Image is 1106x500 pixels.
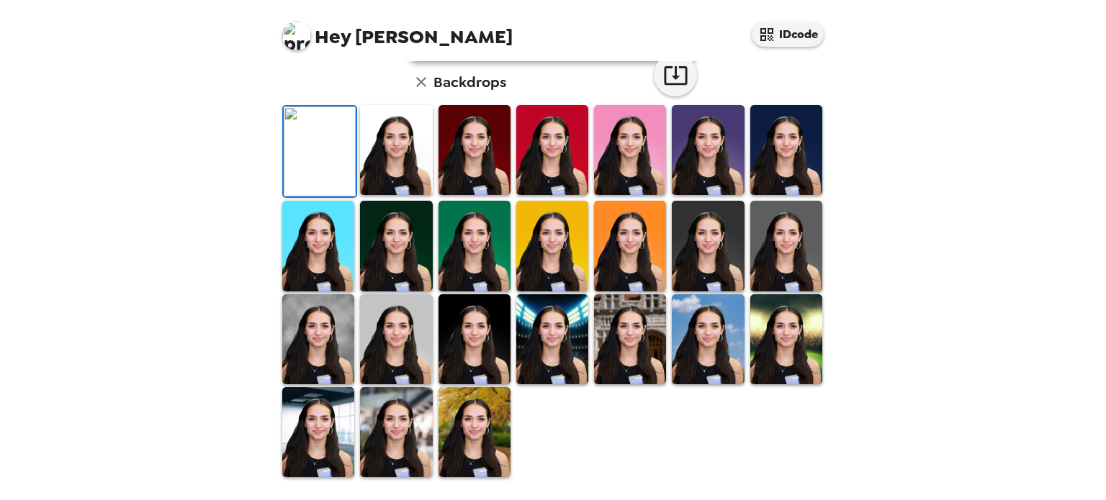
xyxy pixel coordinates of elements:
[282,14,513,47] span: [PERSON_NAME]
[315,24,351,50] span: Hey
[284,106,356,196] img: Original
[752,22,824,47] button: IDcode
[433,71,506,94] h6: Backdrops
[282,22,311,50] img: profile pic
